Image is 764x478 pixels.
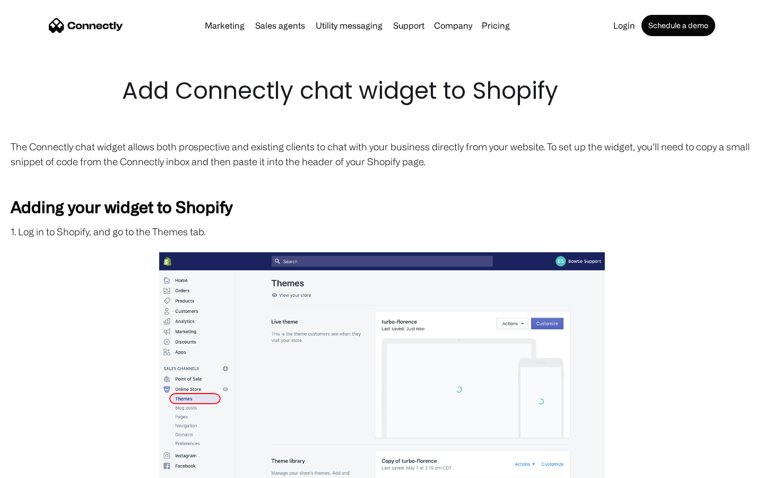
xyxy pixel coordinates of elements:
[122,74,642,107] h1: Add Connectly chat widget to Shopify
[389,21,429,30] a: Support
[11,459,64,474] aside: Language selected: English
[477,21,514,30] a: Pricing
[251,21,309,30] a: Sales agents
[11,224,753,239] p: 1. Log in to Shopify, and go to the Themes tab.
[201,21,249,30] a: Marketing
[609,21,639,30] a: Login
[11,198,232,216] strong: Adding your widget to Shopify
[641,15,715,36] a: Schedule a demo
[311,21,387,30] a: Utility messaging
[11,139,753,169] p: The Connectly chat widget allows both prospective and existing clients to chat with your business...
[21,459,64,474] ul: Language list
[434,18,472,33] div: Company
